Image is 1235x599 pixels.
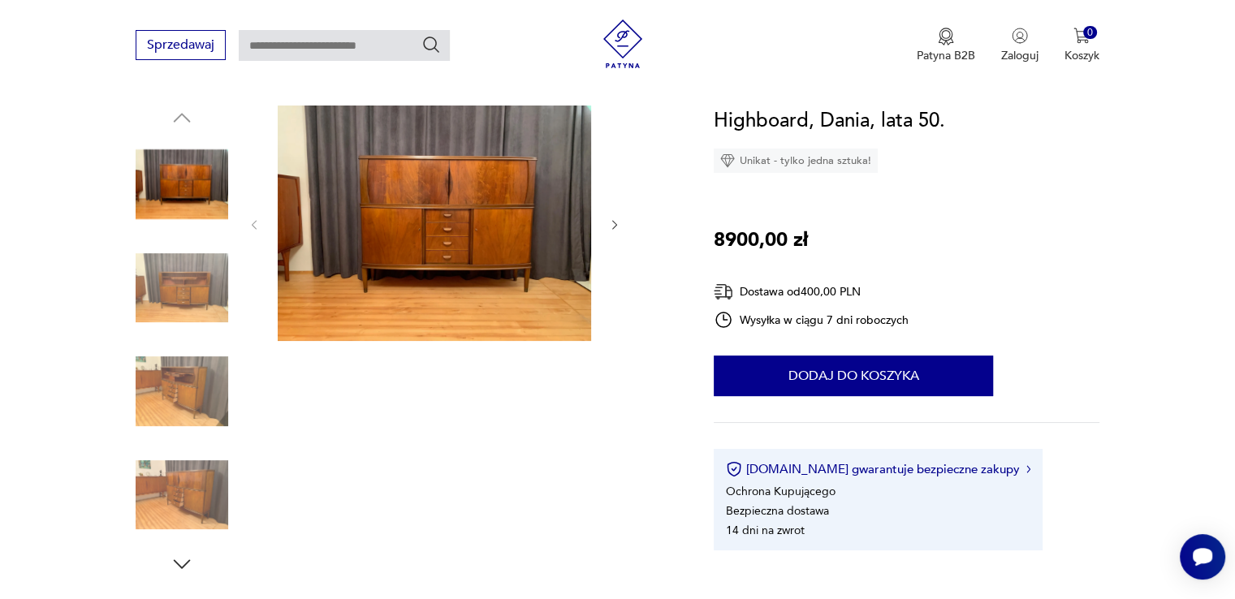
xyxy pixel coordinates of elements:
button: Dodaj do koszyka [714,356,993,396]
button: Patyna B2B [917,28,975,63]
p: 8900,00 zł [714,225,808,256]
div: Unikat - tylko jedna sztuka! [714,149,878,173]
h1: Highboard, Dania, lata 50. [714,106,945,136]
li: Ochrona Kupującego [726,484,836,499]
img: Ikonka użytkownika [1012,28,1028,44]
button: Sprzedawaj [136,30,226,60]
img: Zdjęcie produktu Highboard, Dania, lata 50. [136,345,228,437]
button: 0Koszyk [1064,28,1099,63]
img: Ikona diamentu [720,153,735,168]
div: 0 [1083,26,1097,40]
img: Ikona medalu [938,28,954,45]
img: Zdjęcie produktu Highboard, Dania, lata 50. [136,449,228,541]
p: Koszyk [1064,48,1099,63]
img: Zdjęcie produktu Highboard, Dania, lata 50. [136,242,228,334]
li: 14 dni na zwrot [726,523,805,538]
a: Ikona medaluPatyna B2B [917,28,975,63]
p: Zaloguj [1001,48,1039,63]
p: Patyna B2B [917,48,975,63]
img: Ikona certyfikatu [726,461,742,477]
iframe: Smartsupp widget button [1180,534,1225,580]
div: Wysyłka w ciągu 7 dni roboczych [714,310,909,330]
div: Dostawa od 400,00 PLN [714,282,909,302]
img: Ikona koszyka [1073,28,1090,44]
button: Szukaj [421,35,441,54]
img: Zdjęcie produktu Highboard, Dania, lata 50. [136,138,228,231]
img: Patyna - sklep z meblami i dekoracjami vintage [598,19,647,68]
a: Sprzedawaj [136,41,226,52]
img: Zdjęcie produktu Highboard, Dania, lata 50. [278,106,591,341]
img: Ikona strzałki w prawo [1026,465,1031,473]
img: Ikona dostawy [714,282,733,302]
li: Bezpieczna dostawa [726,503,829,519]
button: [DOMAIN_NAME] gwarantuje bezpieczne zakupy [726,461,1030,477]
button: Zaloguj [1001,28,1039,63]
